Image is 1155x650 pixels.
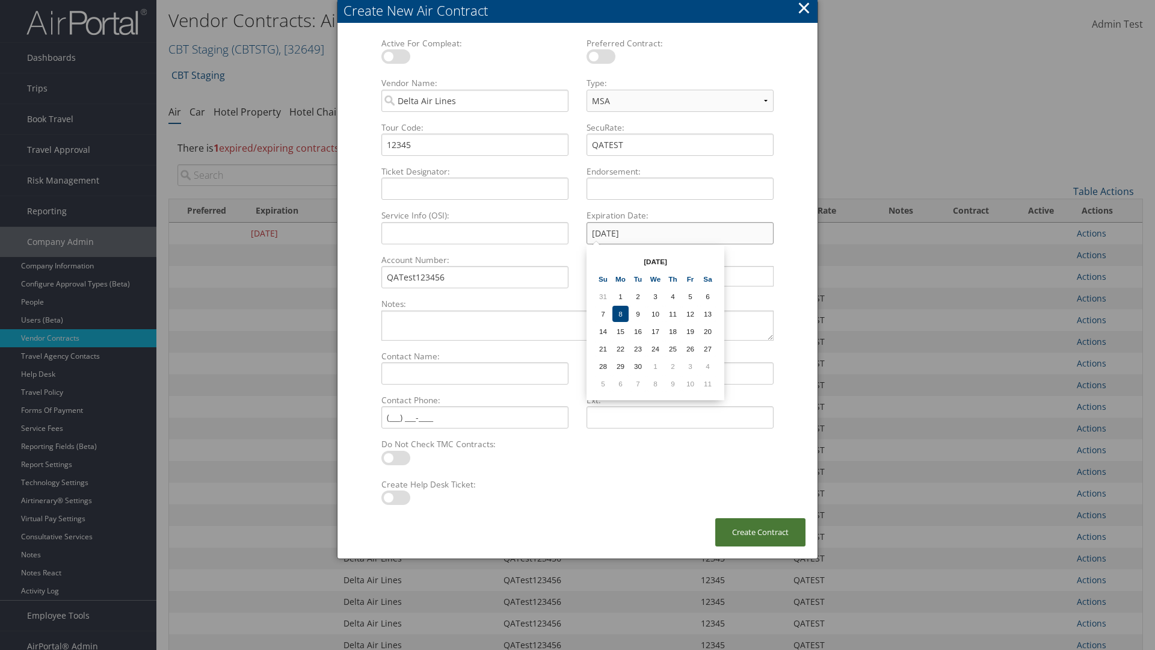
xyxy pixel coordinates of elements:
[381,90,568,112] input: Vendor Name:
[630,358,646,374] td: 30
[595,306,611,322] td: 7
[381,222,568,244] input: Service Info (OSI):
[700,288,716,305] td: 6
[665,341,681,357] td: 25
[647,288,664,305] td: 3
[587,222,774,244] input: Expiration Date:
[587,406,774,429] input: Ext:
[665,306,681,322] td: 11
[377,350,573,362] label: Contact Name:
[647,323,664,339] td: 17
[630,341,646,357] td: 23
[381,311,774,341] textarea: Notes:
[682,271,698,287] th: Fr
[587,178,774,200] input: Endorsement:
[595,271,611,287] th: Su
[612,306,629,322] td: 8
[682,306,698,322] td: 12
[582,37,778,49] label: Preferred Contract:
[377,298,778,310] label: Notes:
[665,288,681,305] td: 4
[582,209,778,221] label: Expiration Date:
[582,254,778,266] label: Applies to:
[587,134,774,156] input: SecuRate:
[595,341,611,357] td: 21
[381,362,568,385] input: Contact Name:
[647,271,664,287] th: We
[377,254,573,266] label: Account Number:
[595,376,611,392] td: 5
[630,271,646,287] th: Tu
[647,376,664,392] td: 8
[377,37,573,49] label: Active For Compleat:
[377,438,573,450] label: Do Not Check TMC Contracts:
[665,376,681,392] td: 9
[612,288,629,305] td: 1
[612,271,629,287] th: Mo
[647,358,664,374] td: 1
[582,77,778,89] label: Type:
[381,266,568,288] input: Account Number:
[582,350,778,362] label: Contact Email:
[381,178,568,200] input: Ticket Designator:
[612,376,629,392] td: 6
[377,77,573,89] label: Vendor Name:
[700,323,716,339] td: 20
[612,358,629,374] td: 29
[582,122,778,134] label: SecuRate:
[612,253,698,270] th: [DATE]
[682,323,698,339] td: 19
[377,478,573,491] label: Create Help Desk Ticket:
[700,358,716,374] td: 4
[377,166,573,178] label: Ticket Designator:
[612,323,629,339] td: 15
[647,341,664,357] td: 24
[595,323,611,339] td: 14
[377,209,573,221] label: Service Info (OSI):
[700,341,716,357] td: 27
[343,1,818,20] div: Create New Air Contract
[700,376,716,392] td: 11
[682,358,698,374] td: 3
[682,288,698,305] td: 5
[381,406,568,429] input: Contact Phone:
[377,394,573,406] label: Contact Phone:
[682,376,698,392] td: 10
[700,271,716,287] th: Sa
[595,288,611,305] td: 31
[595,358,611,374] td: 28
[630,306,646,322] td: 9
[612,341,629,357] td: 22
[630,376,646,392] td: 7
[630,323,646,339] td: 16
[630,288,646,305] td: 2
[582,394,778,406] label: Ext:
[715,518,805,546] button: Create Contract
[700,306,716,322] td: 13
[381,134,568,156] input: Tour Code:
[665,358,681,374] td: 2
[682,341,698,357] td: 26
[587,90,774,112] select: Type:
[377,122,573,134] label: Tour Code:
[582,166,778,178] label: Endorsement:
[647,306,664,322] td: 10
[665,271,681,287] th: Th
[665,323,681,339] td: 18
